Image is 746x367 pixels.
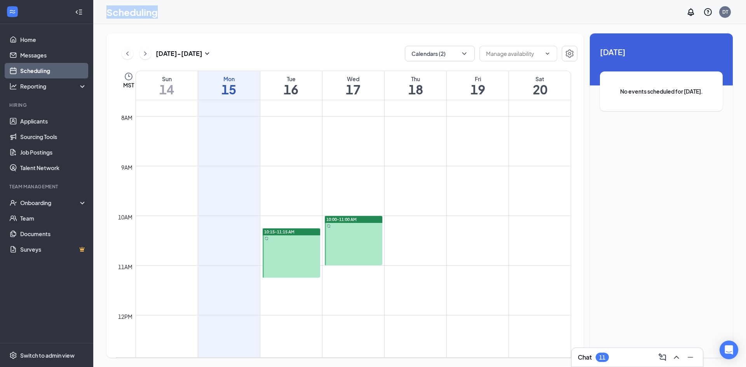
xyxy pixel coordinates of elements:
[722,9,728,15] div: DT
[136,71,198,100] a: September 14, 2025
[686,353,695,362] svg: Minimize
[327,224,331,228] svg: Sync
[260,71,322,100] a: September 16, 2025
[385,71,446,100] a: September 18, 2025
[686,7,695,17] svg: Notifications
[141,49,149,58] svg: ChevronRight
[460,50,468,57] svg: ChevronDown
[656,351,669,364] button: ComposeMessage
[122,48,133,59] button: ChevronLeft
[20,226,87,242] a: Documents
[326,217,357,222] span: 10:00-11:00 AM
[120,163,134,172] div: 9am
[486,49,541,58] input: Manage availability
[9,102,85,108] div: Hiring
[20,210,87,226] a: Team
[447,75,509,83] div: Fri
[599,354,605,361] div: 11
[20,113,87,129] a: Applicants
[120,113,134,122] div: 8am
[124,49,131,58] svg: ChevronLeft
[405,46,475,61] button: Calendars (2)ChevronDown
[322,71,384,100] a: September 17, 2025
[20,129,87,144] a: Sourcing Tools
[703,7,713,17] svg: QuestionInfo
[20,160,87,176] a: Talent Network
[447,83,509,96] h1: 19
[322,83,384,96] h1: 17
[117,312,134,321] div: 12pm
[117,263,134,271] div: 11am
[684,351,697,364] button: Minimize
[198,71,260,100] a: September 15, 2025
[264,229,295,235] span: 10:15-11:15 AM
[156,49,202,58] h3: [DATE] - [DATE]
[198,75,260,83] div: Mon
[198,83,260,96] h1: 15
[20,82,87,90] div: Reporting
[20,32,87,47] a: Home
[509,75,571,83] div: Sat
[544,50,551,57] svg: ChevronDown
[117,213,134,221] div: 10am
[672,353,681,362] svg: ChevronUp
[9,183,85,190] div: Team Management
[509,71,571,100] a: September 20, 2025
[9,8,16,16] svg: WorkstreamLogo
[136,75,198,83] div: Sun
[20,199,80,207] div: Onboarding
[20,144,87,160] a: Job Postings
[20,47,87,63] a: Messages
[509,83,571,96] h1: 20
[385,83,446,96] h1: 18
[9,82,17,90] svg: Analysis
[578,353,592,362] h3: Chat
[260,75,322,83] div: Tue
[124,72,133,81] svg: Clock
[136,83,198,96] h1: 14
[385,75,446,83] div: Thu
[9,351,17,359] svg: Settings
[447,71,509,100] a: September 19, 2025
[658,353,667,362] svg: ComposeMessage
[670,351,683,364] button: ChevronUp
[9,199,17,207] svg: UserCheck
[615,87,707,96] span: No events scheduled for [DATE].
[600,46,723,58] span: [DATE]
[20,242,87,257] a: SurveysCrown
[265,237,268,240] svg: Sync
[562,46,577,61] button: Settings
[322,75,384,83] div: Wed
[720,341,738,359] div: Open Intercom Messenger
[139,48,151,59] button: ChevronRight
[123,81,134,89] span: MST
[75,8,83,16] svg: Collapse
[565,49,574,58] svg: Settings
[260,83,322,96] h1: 16
[106,5,158,19] h1: Scheduling
[202,49,212,58] svg: SmallChevronDown
[20,351,75,359] div: Switch to admin view
[20,63,87,78] a: Scheduling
